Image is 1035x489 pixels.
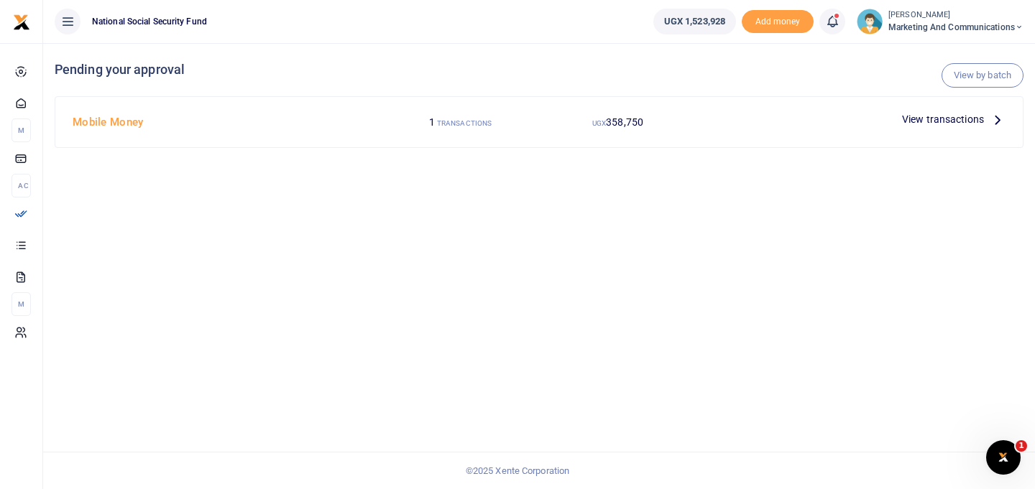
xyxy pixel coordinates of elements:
[73,114,376,130] h4: Mobile Money
[902,111,984,127] span: View transactions
[742,10,814,34] li: Toup your wallet
[11,118,31,142] li: M
[437,119,492,127] small: TRANSACTIONS
[86,15,213,28] span: National Social Security Fund
[857,9,883,34] img: profile-user
[857,9,1023,34] a: profile-user [PERSON_NAME] Marketing and Communications
[942,63,1023,88] a: View by batch
[742,15,814,26] a: Add money
[13,14,30,31] img: logo-small
[888,21,1023,34] span: Marketing and Communications
[13,16,30,27] a: logo-small logo-large logo-large
[606,116,643,128] span: 358,750
[742,10,814,34] span: Add money
[648,9,742,34] li: Wallet ballance
[1016,440,1027,452] span: 1
[592,119,606,127] small: UGX
[429,116,435,128] span: 1
[55,62,1023,78] h4: Pending your approval
[888,9,1023,22] small: [PERSON_NAME]
[986,440,1021,475] iframe: Intercom live chat
[11,292,31,316] li: M
[664,14,725,29] span: UGX 1,523,928
[11,174,31,197] li: Ac
[653,9,736,34] a: UGX 1,523,928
